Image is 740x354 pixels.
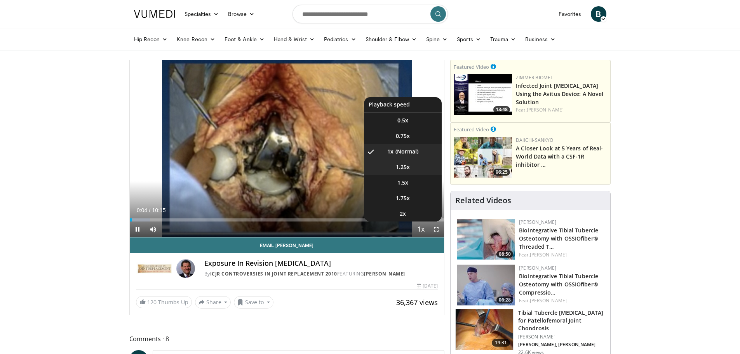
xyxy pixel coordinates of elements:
span: 36,367 views [396,298,438,307]
button: Pause [130,221,145,237]
img: 14934b67-7d06-479f-8b24-1e3c477188f5.150x105_q85_crop-smart_upscale.jpg [457,219,515,260]
button: Share [195,296,231,309]
a: [PERSON_NAME] [519,265,556,271]
a: Hip Recon [129,31,172,47]
a: Biointegrative Tibial Tubercle Osteotomy with OSSIOfiber® Compressio… [519,272,598,296]
button: Mute [145,221,161,237]
small: Featured Video [454,126,489,133]
a: 13:48 [454,74,512,115]
a: Foot & Ankle [220,31,269,47]
button: Playback Rate [413,221,428,237]
img: 2fac5f83-3fa8-46d6-96c1-ffb83ee82a09.150x105_q85_crop-smart_upscale.jpg [457,265,515,305]
span: 06:25 [493,169,510,176]
input: Search topics, interventions [293,5,448,23]
img: Avatar [176,259,195,278]
span: 0:04 [137,207,147,213]
a: [PERSON_NAME] [364,270,405,277]
span: 19:31 [492,339,510,347]
a: Knee Recon [172,31,220,47]
video-js: Video Player [130,60,444,237]
a: 06:28 [457,265,515,305]
a: 120 Thumbs Up [136,296,192,308]
img: UFuN5x2kP8YLDu1n4xMDoxOjA4MTsiGN.150x105_q85_crop-smart_upscale.jpg [456,309,513,350]
p: [PERSON_NAME] [518,334,606,340]
div: Progress Bar [130,218,444,221]
h4: Related Videos [455,196,511,205]
a: Favorites [554,6,586,22]
a: Email [PERSON_NAME] [130,237,444,253]
a: Infected Joint [MEDICAL_DATA] Using the Avitus Device: A Novel Solution [516,82,603,106]
span: 13:48 [493,106,510,113]
span: / [149,207,151,213]
a: Sports [452,31,486,47]
span: 2x [400,210,406,218]
a: 08:50 [457,219,515,260]
a: [PERSON_NAME] [519,219,556,225]
span: 1.75x [396,194,410,202]
a: [PERSON_NAME] [530,251,567,258]
button: Fullscreen [428,221,444,237]
span: 120 [147,298,157,306]
span: 1.5x [397,179,408,187]
h3: Tibial Tubercle [MEDICAL_DATA] for Patellofemoral Joint Chondrosis [518,309,606,332]
a: Zimmer Biomet [516,74,553,81]
div: By FEATURING [204,270,438,277]
p: [PERSON_NAME], [PERSON_NAME] [518,342,606,348]
a: Business [521,31,560,47]
a: Shoulder & Elbow [361,31,421,47]
div: [DATE] [417,283,438,289]
img: ICJR Controversies in Joint Replacement 2010 [136,259,173,278]
a: Spine [421,31,452,47]
a: Specialties [180,6,224,22]
span: Comments 8 [129,334,445,344]
span: 0.5x [397,117,408,124]
a: Hand & Wrist [269,31,319,47]
a: Pediatrics [319,31,361,47]
span: 0.75x [396,132,410,140]
div: Feat. [516,106,607,113]
img: VuMedi Logo [134,10,175,18]
button: Save to [234,296,273,309]
span: 1x [387,148,394,155]
span: 08:50 [496,251,513,258]
a: Trauma [486,31,521,47]
a: [PERSON_NAME] [530,297,567,304]
div: Feat. [519,297,604,304]
span: 06:28 [496,296,513,303]
div: Feat. [519,251,604,258]
a: Biointegrative Tibial Tubercle Osteotomy with OSSIOfiber® Threaded T… [519,227,598,250]
img: 93c22cae-14d1-47f0-9e4a-a244e824b022.png.150x105_q85_crop-smart_upscale.jpg [454,137,512,178]
a: [PERSON_NAME] [527,106,564,113]
small: Featured Video [454,63,489,70]
a: ICJR Controversies in Joint Replacement 2010 [210,270,337,277]
h4: Exposure In Revision [MEDICAL_DATA] [204,259,438,268]
a: Browse [223,6,259,22]
a: Daiichi-Sankyo [516,137,553,143]
img: 6109daf6-8797-4a77-88a1-edd099c0a9a9.150x105_q85_crop-smart_upscale.jpg [454,74,512,115]
span: 1.25x [396,163,410,171]
a: B [591,6,606,22]
span: 10:15 [152,207,165,213]
a: 06:25 [454,137,512,178]
a: A Closer Look at 5 Years of Real-World Data with a CSF-1R inhibitor … [516,145,603,168]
